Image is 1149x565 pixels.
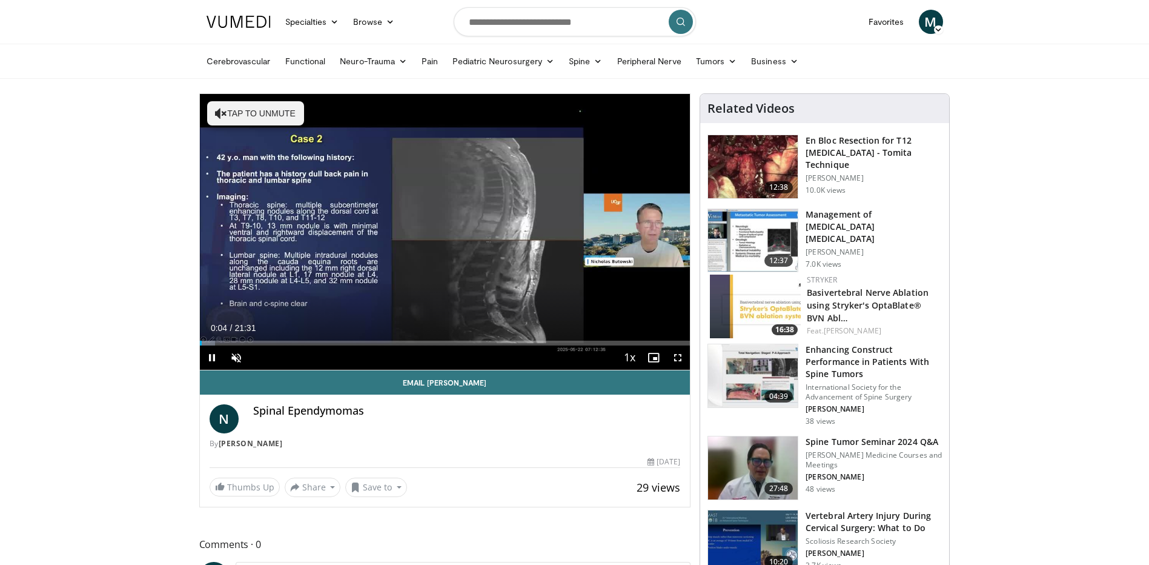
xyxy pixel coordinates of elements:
[561,49,609,73] a: Spine
[346,10,402,34] a: Browse
[345,478,407,497] button: Save to
[210,478,280,496] a: Thumbs Up
[806,436,942,448] h3: Spine Tumor Seminar 2024 Q&A
[807,326,939,336] div: Feat.
[807,287,929,324] a: Basivertebral Nerve Ablation using Stryker's OptaBlate® BVN Abl…
[806,404,942,414] p: [PERSON_NAME]
[707,436,942,500] a: 27:48 Spine Tumor Seminar 2024 Q&A [PERSON_NAME] Medicine Courses and Meetings [PERSON_NAME] 48 v...
[199,537,691,552] span: Comments 0
[806,209,942,245] h3: Management of [MEDICAL_DATA] [MEDICAL_DATA]
[454,7,696,36] input: Search topics, interventions
[689,49,744,73] a: Tumors
[278,10,346,34] a: Specialties
[764,390,793,403] span: 04:39
[806,383,942,402] p: International Society for the Advancement of Spine Surgery
[806,537,942,546] p: Scoliosis Research Society
[234,323,256,333] span: 21:31
[806,510,942,534] h3: Vertebral Artery Injury During Cervical Surgery: What to Do
[666,346,690,370] button: Fullscreen
[230,323,233,333] span: /
[199,49,278,73] a: Cerebrovascular
[806,450,942,470] p: [PERSON_NAME] Medicine Courses and Meetings
[806,247,942,257] p: [PERSON_NAME]
[285,478,341,497] button: Share
[710,275,801,338] img: efc84703-49da-46b6-9c7b-376f5723817c.150x105_q85_crop-smart_upscale.jpg
[806,416,835,426] p: 38 views
[207,16,271,28] img: VuMedi Logo
[806,549,942,558] p: [PERSON_NAME]
[708,344,798,407] img: 3d324f8b-fc1f-4f70-8dcc-e8d165b5f3da.150x105_q85_crop-smart_upscale.jpg
[211,323,227,333] span: 0:04
[861,10,912,34] a: Favorites
[764,483,793,495] span: 27:48
[806,344,942,380] h3: Enhancing Construct Performance in Patients With Spine Tumors
[919,10,943,34] a: M
[207,101,304,125] button: Tap to unmute
[278,49,333,73] a: Functional
[806,135,942,171] h3: En Bloc Resection for T12 [MEDICAL_DATA] - Tomita Technique
[210,438,681,449] div: By
[806,484,835,494] p: 48 views
[200,341,690,346] div: Progress Bar
[806,173,942,183] p: [PERSON_NAME]
[806,259,841,269] p: 7.0K views
[253,404,681,418] h4: Spinal Ependymomas
[806,472,942,482] p: [PERSON_NAME]
[210,404,239,433] a: N
[707,101,795,116] h4: Related Videos
[610,49,689,73] a: Peripheral Nerve
[708,135,798,198] img: 290425_0002_1.png.150x105_q85_crop-smart_upscale.jpg
[710,275,801,338] a: 16:38
[807,275,837,285] a: Stryker
[647,456,680,467] div: [DATE]
[637,480,680,495] span: 29 views
[200,370,690,395] a: Email [PERSON_NAME]
[200,346,224,370] button: Pause
[764,181,793,193] span: 12:38
[707,209,942,273] a: 12:37 Management of [MEDICAL_DATA] [MEDICAL_DATA] [PERSON_NAME] 7.0K views
[445,49,561,73] a: Pediatric Neurosurgery
[707,135,942,199] a: 12:38 En Bloc Resection for T12 [MEDICAL_DATA] - Tomita Technique [PERSON_NAME] 10.0K views
[744,49,806,73] a: Business
[224,346,248,370] button: Unmute
[641,346,666,370] button: Enable picture-in-picture mode
[414,49,445,73] a: Pain
[333,49,414,73] a: Neuro-Trauma
[219,438,283,449] a: [PERSON_NAME]
[806,186,846,195] p: 10.0K views
[824,326,881,336] a: [PERSON_NAME]
[707,344,942,426] a: 04:39 Enhancing Construct Performance in Patients With Spine Tumors International Society for the...
[764,255,793,267] span: 12:37
[708,436,798,500] img: 008b4d6b-75f1-4d7d-bca2-6f1e4950fc2c.150x105_q85_crop-smart_upscale.jpg
[617,346,641,370] button: Playback Rate
[708,209,798,272] img: 794453ef-1029-426c-8d4c-227cbffecffd.150x105_q85_crop-smart_upscale.jpg
[200,94,690,370] video-js: Video Player
[772,324,798,335] span: 16:38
